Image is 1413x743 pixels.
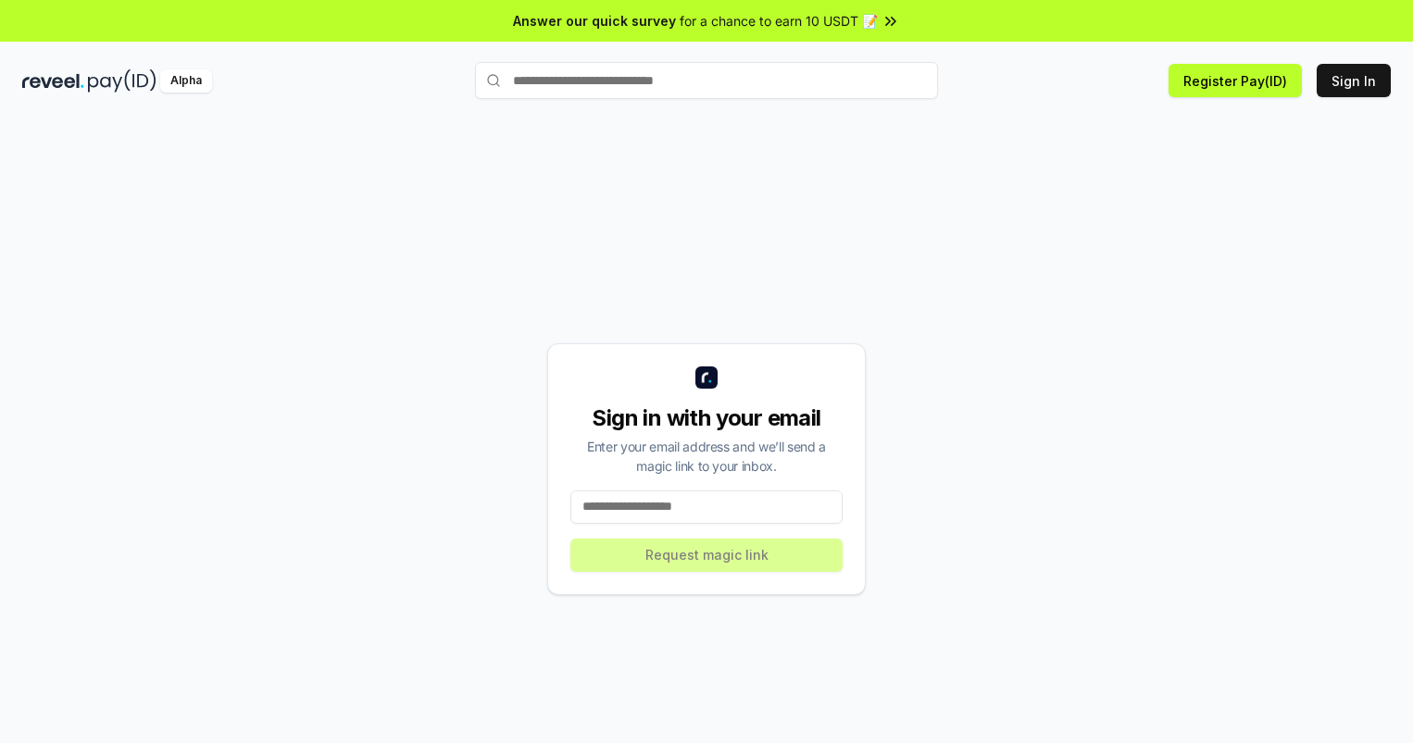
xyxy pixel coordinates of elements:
span: for a chance to earn 10 USDT 📝 [680,11,878,31]
button: Register Pay(ID) [1169,64,1302,97]
div: Alpha [160,69,212,93]
img: pay_id [88,69,156,93]
div: Enter your email address and we’ll send a magic link to your inbox. [570,437,843,476]
img: reveel_dark [22,69,84,93]
span: Answer our quick survey [513,11,676,31]
img: logo_small [695,366,718,389]
div: Sign in with your email [570,403,843,433]
button: Sign In [1317,64,1391,97]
